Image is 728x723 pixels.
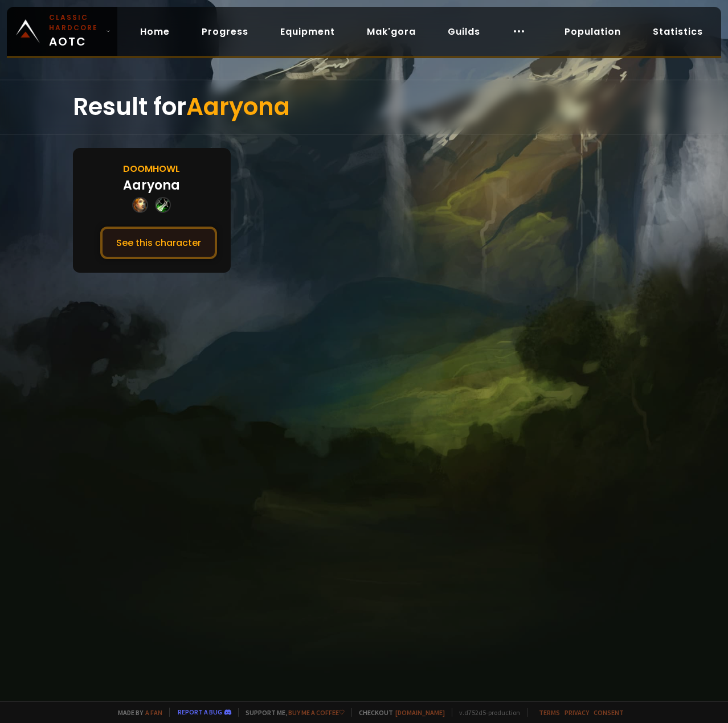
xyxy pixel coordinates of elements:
[358,20,425,43] a: Mak'gora
[73,80,655,134] div: Result for
[123,162,180,176] div: Doomhowl
[186,90,290,124] span: Aaryona
[193,20,257,43] a: Progress
[594,708,624,717] a: Consent
[452,708,520,717] span: v. d752d5 - production
[351,708,445,717] span: Checkout
[271,20,344,43] a: Equipment
[123,176,180,195] div: Aaryona
[288,708,345,717] a: Buy me a coffee
[131,20,179,43] a: Home
[439,20,489,43] a: Guilds
[49,13,101,50] span: AOTC
[644,20,712,43] a: Statistics
[49,13,101,33] small: Classic Hardcore
[539,708,560,717] a: Terms
[395,708,445,717] a: [DOMAIN_NAME]
[178,708,222,716] a: Report a bug
[565,708,589,717] a: Privacy
[145,708,162,717] a: a fan
[238,708,345,717] span: Support me,
[555,20,630,43] a: Population
[111,708,162,717] span: Made by
[7,7,117,56] a: Classic HardcoreAOTC
[100,227,217,259] button: See this character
